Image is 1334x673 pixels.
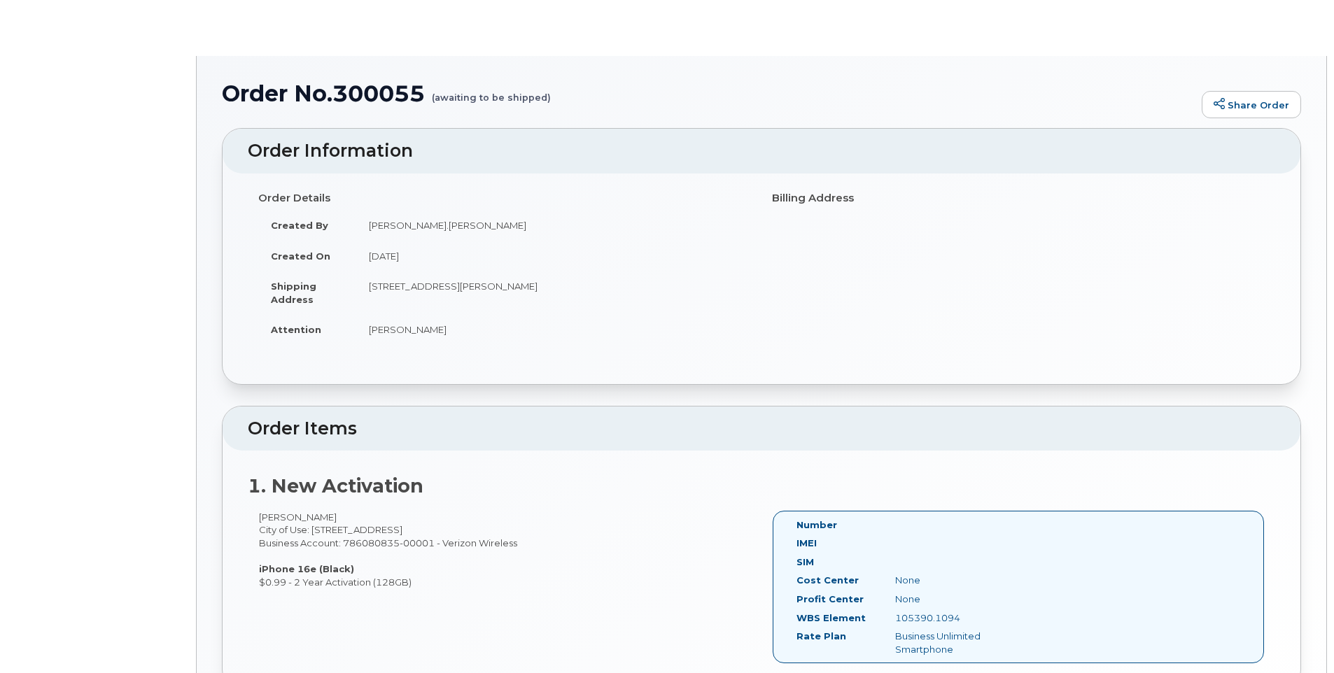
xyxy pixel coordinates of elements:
[258,192,751,204] h4: Order Details
[885,593,1023,606] div: None
[796,518,837,532] label: Number
[271,281,316,305] strong: Shipping Address
[356,241,751,271] td: [DATE]
[356,210,751,241] td: [PERSON_NAME].[PERSON_NAME]
[796,555,814,569] label: SIM
[432,81,551,103] small: (awaiting to be shipped)
[222,81,1195,106] h1: Order No.300055
[796,574,859,587] label: Cost Center
[271,250,330,262] strong: Created On
[248,474,423,497] strong: 1. New Activation
[885,630,1023,656] div: Business Unlimited Smartphone
[248,511,761,588] div: [PERSON_NAME] City of Use: [STREET_ADDRESS] Business Account: 786080835-00001 - Verizon Wireless ...
[796,537,817,550] label: IMEI
[796,630,846,643] label: Rate Plan
[356,271,751,314] td: [STREET_ADDRESS][PERSON_NAME]
[259,563,354,574] strong: iPhone 16e (Black)
[271,324,321,335] strong: Attention
[885,611,1023,625] div: 105390.1094
[248,141,1275,161] h2: Order Information
[772,192,1265,204] h4: Billing Address
[271,220,328,231] strong: Created By
[248,419,1275,439] h2: Order Items
[885,574,1023,587] div: None
[1202,91,1301,119] a: Share Order
[796,611,866,625] label: WBS Element
[356,314,751,345] td: [PERSON_NAME]
[796,593,864,606] label: Profit Center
